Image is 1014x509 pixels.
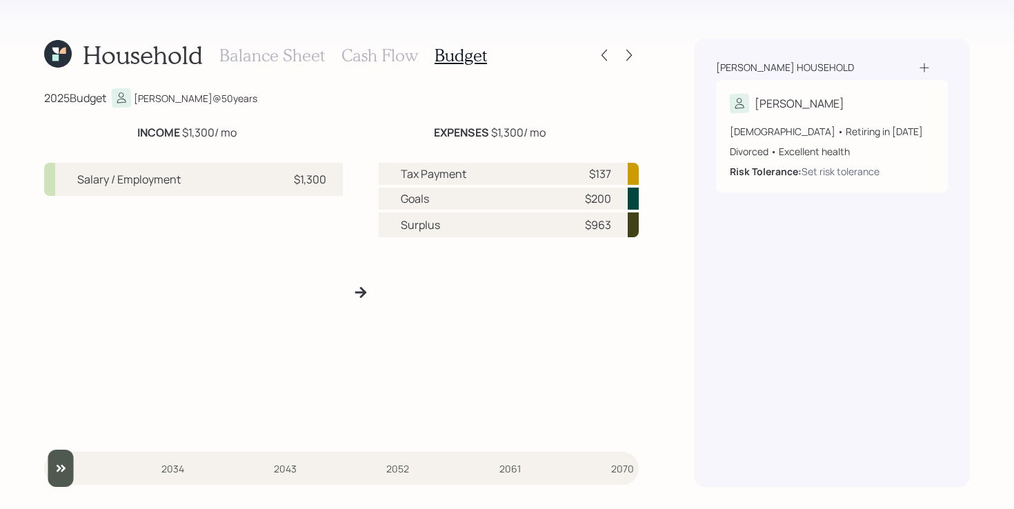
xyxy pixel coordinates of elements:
[401,166,466,182] div: Tax Payment
[434,125,489,140] b: EXPENSES
[44,90,106,106] div: 2025 Budget
[730,165,802,178] b: Risk Tolerance:
[755,95,844,112] div: [PERSON_NAME]
[401,190,429,207] div: Goals
[435,46,487,66] h3: Budget
[401,217,440,233] div: Surplus
[589,166,611,182] div: $137
[134,91,257,106] div: [PERSON_NAME] @ 50 years
[83,40,203,70] h1: Household
[137,125,180,140] b: INCOME
[77,171,181,188] div: Salary / Employment
[716,61,854,74] div: [PERSON_NAME] household
[219,46,325,66] h3: Balance Sheet
[730,144,934,159] div: Divorced • Excellent health
[434,124,546,141] div: $1,300 / mo
[802,164,879,179] div: Set risk tolerance
[730,124,934,139] div: [DEMOGRAPHIC_DATA] • Retiring in [DATE]
[294,171,326,188] div: $1,300
[585,190,611,207] div: $200
[341,46,418,66] h3: Cash Flow
[585,217,611,233] div: $963
[137,124,237,141] div: $1,300 / mo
